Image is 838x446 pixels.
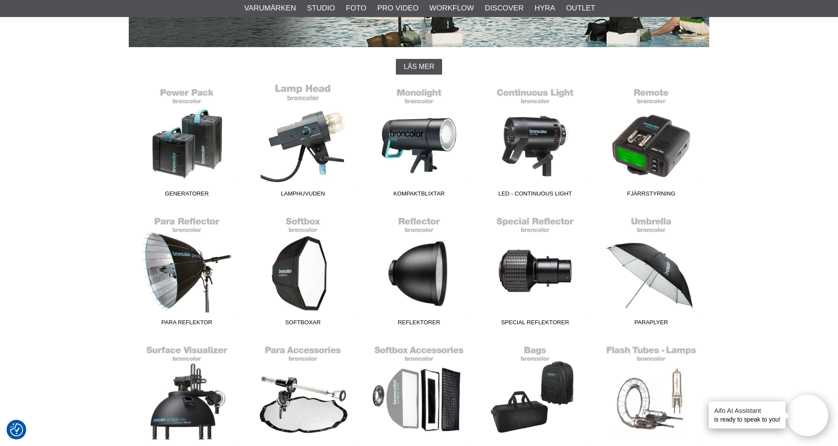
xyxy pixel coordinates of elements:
span: Läs mer [404,63,434,71]
a: Reflektorer [361,212,477,330]
a: Lamphuvuden [245,83,361,201]
a: LED - Continuous Light [477,83,593,201]
span: Special Reflektorer [477,318,593,330]
span: LED - Continuous Light [477,189,593,201]
a: Outlet [566,3,595,14]
span: Reflektorer [361,318,477,330]
span: Softboxar [245,318,361,330]
a: Workflow [429,3,474,14]
a: Special Reflektorer [477,212,593,330]
span: Fjärrstyrning [593,189,709,201]
a: Foto [346,3,366,14]
div: is ready to speak to you! [709,401,786,429]
span: Kompaktblixtar [361,189,477,201]
h4: Aifo AI Assistant [714,406,780,415]
span: Lamphuvuden [245,189,361,201]
a: Generatorer [129,83,245,201]
a: Varumärken [244,3,296,14]
a: Discover [485,3,524,14]
a: Pro Video [377,3,418,14]
a: Fjärrstyrning [593,83,709,201]
a: Kompaktblixtar [361,83,477,201]
a: Hyra [535,3,555,14]
span: Paraplyer [593,318,709,330]
a: Paraplyer [593,212,709,330]
a: Para Reflektor [129,212,245,330]
a: Softboxar [245,212,361,330]
span: Para Reflektor [129,318,245,330]
button: Samtyckesinställningar [10,422,23,438]
a: Studio [307,3,335,14]
img: Revisit consent button [10,423,23,436]
span: Generatorer [129,189,245,201]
